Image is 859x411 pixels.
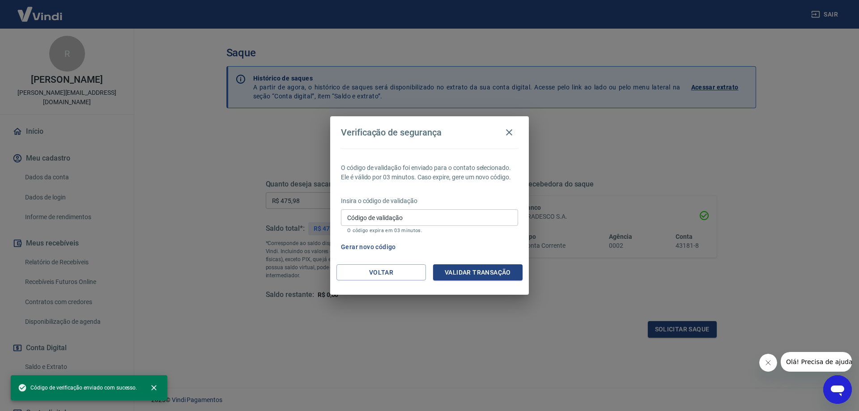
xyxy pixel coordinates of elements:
p: Insira o código de validação [341,196,518,206]
span: Olá! Precisa de ajuda? [5,6,75,13]
h4: Verificação de segurança [341,127,442,138]
iframe: Mensagem da empresa [781,352,852,372]
button: close [144,378,164,398]
p: O código de validação foi enviado para o contato selecionado. Ele é válido por 03 minutos. Caso e... [341,163,518,182]
span: Código de verificação enviado com sucesso. [18,383,137,392]
button: Gerar novo código [337,239,400,255]
button: Validar transação [433,264,523,281]
button: Voltar [336,264,426,281]
iframe: Botão para abrir a janela de mensagens [823,375,852,404]
p: O código expira em 03 minutos. [347,228,512,233]
iframe: Fechar mensagem [759,354,777,372]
